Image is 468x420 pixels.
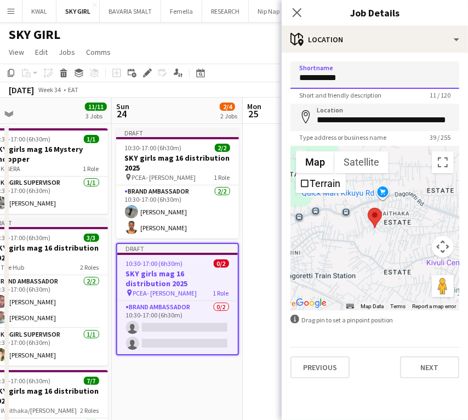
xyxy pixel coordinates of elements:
a: Edit [31,45,52,59]
span: KIBERA [1,164,21,173]
button: SKY GIRL [56,1,100,22]
span: 11 / 120 [421,91,459,99]
span: 1/1 [84,135,99,143]
button: Show street map [296,151,334,173]
button: Toggle fullscreen view [432,151,454,173]
span: 24 [115,107,129,120]
span: 1 Role [214,173,230,181]
button: Next [400,356,459,378]
app-card-role: Brand Ambassador2/210:30-17:00 (6h30m)[PERSON_NAME][PERSON_NAME] [116,185,239,239]
div: Location [282,26,468,53]
span: The Hub [1,263,25,271]
h3: SKY girls mag 16 distribution 2025 [117,269,238,288]
button: Map Data [361,303,384,310]
div: Draft [117,244,238,253]
button: RESEARCH [202,1,249,22]
span: 25 [246,107,261,120]
div: Draft [116,128,239,137]
a: Terms (opens in new tab) [390,303,406,309]
span: 2 Roles [81,406,99,415]
span: 2/2 [215,144,230,152]
button: Femella [161,1,202,22]
app-job-card: Draft10:30-17:00 (6h30m)0/2SKY girls mag 16 distribution 2025 PCEA- [PERSON_NAME]1 RoleBrand Amba... [116,243,239,355]
button: Nip Nap [249,1,289,22]
span: 2 Roles [81,263,99,271]
div: EAT [68,86,78,94]
span: Jobs [59,47,75,57]
span: 39 / 255 [421,133,459,141]
span: 1 Role [83,164,99,173]
span: 1 Role [213,289,229,297]
div: 3 Jobs [85,112,106,120]
h3: Job Details [282,5,468,20]
button: Drag Pegman onto the map to open Street View [432,275,454,297]
span: Short and friendly description [290,91,390,99]
span: Sun [116,101,129,111]
span: PCEA- [PERSON_NAME] [132,173,196,181]
span: Week 34 [36,86,64,94]
button: Previous [290,356,350,378]
span: Type address or business name [290,133,395,141]
span: 10:30-17:00 (6h30m) [125,144,182,152]
button: Show satellite imagery [334,151,389,173]
button: Keyboard shortcuts [346,303,354,310]
div: Drag pin to set a pinpoint position [290,315,459,325]
span: 2/4 [220,103,235,111]
div: 2 Jobs [220,112,237,120]
a: Open this area in Google Maps (opens a new window) [293,296,329,310]
span: Edit [35,47,48,57]
h1: SKY GIRL [9,26,60,43]
button: BAVARIA SMALT [100,1,161,22]
li: Terrain [297,174,345,192]
span: 11/11 [85,103,107,111]
a: Jobs [54,45,79,59]
span: 0/2 [214,259,229,268]
span: 10:30-17:00 (6h30m) [126,259,183,268]
span: Waithaka/[PERSON_NAME] [1,406,77,415]
app-card-role: Brand Ambassador0/210:30-17:00 (6h30m) [117,301,238,354]
a: View [4,45,28,59]
span: 7/7 [84,377,99,385]
span: Comms [86,47,111,57]
span: View [9,47,24,57]
app-job-card: Draft10:30-17:00 (6h30m)2/2SKY girls mag 16 distribution 2025 PCEA- [PERSON_NAME]1 RoleBrand Amba... [116,128,239,239]
a: Comms [82,45,115,59]
a: Report a map error [412,303,456,309]
label: Terrain [310,178,340,189]
span: 3/3 [84,234,99,242]
span: Mon [247,101,261,111]
ul: Show street map [296,173,346,193]
h3: SKY girls mag 16 distribution 2025 [116,153,239,173]
span: PCEA- [PERSON_NAME] [133,289,197,297]
div: [DATE] [9,84,34,95]
button: KWAL [22,1,56,22]
button: Map camera controls [432,236,454,258]
img: Google [293,296,329,310]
